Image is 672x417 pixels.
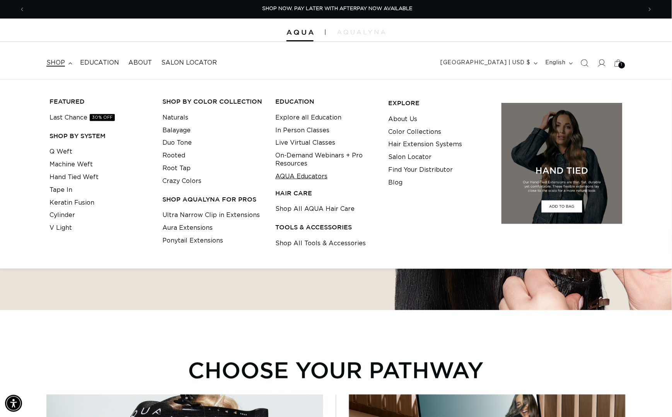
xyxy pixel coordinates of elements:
[162,162,191,175] a: Root Tap
[275,203,355,215] a: Shop All AQUA Hair Care
[388,99,489,107] h3: EXPLORE
[641,2,658,17] button: Next announcement
[49,197,94,209] a: Keratin Fusion
[275,97,376,106] h3: EDUCATION
[14,2,31,17] button: Previous announcement
[49,132,150,140] h3: SHOP BY SYSTEM
[576,55,593,72] summary: Search
[161,59,217,67] span: Salon Locator
[162,97,263,106] h3: Shop by Color Collection
[388,126,441,138] a: Color Collections
[388,113,417,126] a: About Us
[162,222,213,234] a: Aura Extensions
[49,97,150,106] h3: FEATURED
[75,54,124,72] a: Education
[49,222,72,234] a: V Light
[80,59,119,67] span: Education
[275,137,335,149] a: Live Virtual Classes
[275,111,341,124] a: Explore all Education
[42,54,75,72] summary: shop
[49,145,72,158] a: Q Weft
[275,189,376,197] h3: HAIR CARE
[275,170,327,183] a: AQUA Educators
[162,124,191,137] a: Balayage
[275,149,376,170] a: On-Demand Webinars + Pro Resources
[436,56,541,70] button: [GEOGRAPHIC_DATA] | USD $
[337,30,385,34] img: aqualyna.com
[388,151,432,164] a: Salon Locator
[124,54,157,72] a: About
[49,184,72,197] a: Tape In
[546,59,566,67] span: English
[162,209,260,222] a: Ultra Narrow Clip in Extensions
[275,237,366,250] a: Shop All Tools & Accessories
[128,59,152,67] span: About
[188,357,484,383] p: Choose Your Pathway
[49,209,75,222] a: Cylinder
[162,234,223,247] a: Ponytail Extensions
[162,137,192,149] a: Duo Tone
[388,138,462,151] a: Hair Extension Systems
[162,175,201,188] a: Crazy Colors
[621,62,623,68] span: 1
[541,56,576,70] button: English
[388,164,453,176] a: Find Your Distributor
[162,111,188,124] a: Naturals
[162,195,263,203] h3: Shop AquaLyna for Pros
[90,114,115,121] span: 30% OFF
[441,59,530,67] span: [GEOGRAPHIC_DATA] | USD $
[49,111,115,124] a: Last Chance30% OFF
[287,30,314,35] img: Aqua Hair Extensions
[49,171,99,184] a: Hand Tied Weft
[263,6,413,11] span: SHOP NOW. PAY LATER WITH AFTERPAY NOW AVAILABLE
[275,124,329,137] a: In Person Classes
[157,54,222,72] a: Salon Locator
[49,158,93,171] a: Machine Weft
[46,59,65,67] span: shop
[388,176,403,189] a: Blog
[275,223,376,231] h3: TOOLS & ACCESSORIES
[5,395,22,412] div: Accessibility Menu
[162,149,185,162] a: Rooted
